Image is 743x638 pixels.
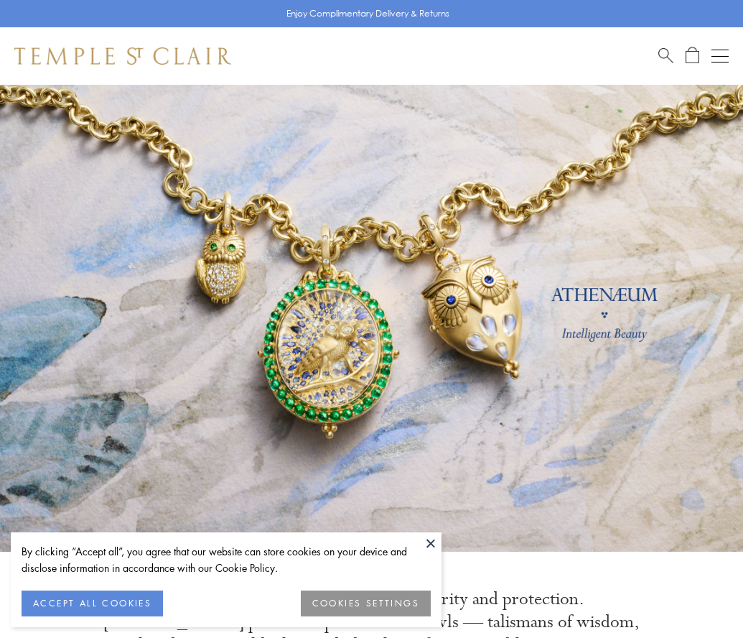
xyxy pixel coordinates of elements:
[286,6,449,21] p: Enjoy Complimentary Delivery & Returns
[14,47,231,65] img: Temple St. Clair
[22,543,431,576] div: By clicking “Accept all”, you agree that our website can store cookies on your device and disclos...
[686,47,699,65] a: Open Shopping Bag
[711,47,729,65] button: Open navigation
[22,591,163,616] button: ACCEPT ALL COOKIES
[658,47,673,65] a: Search
[301,591,431,616] button: COOKIES SETTINGS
